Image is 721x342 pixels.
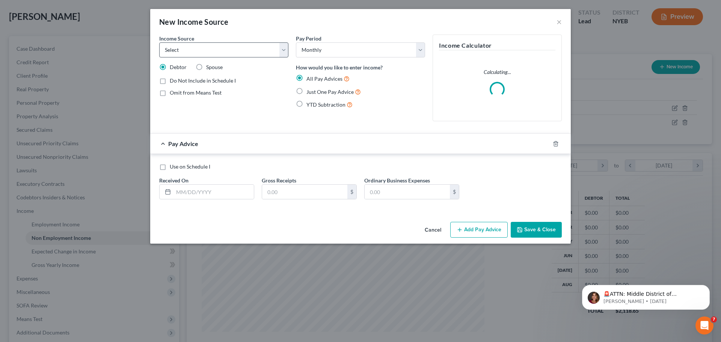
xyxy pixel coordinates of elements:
div: $ [450,185,459,199]
span: Received On [159,177,189,184]
h5: Income Calculator [439,41,555,50]
span: Omit from Means Test [170,89,222,96]
span: All Pay Advices [306,75,342,82]
span: Use on Schedule I [170,163,210,170]
span: Just One Pay Advice [306,89,354,95]
label: Gross Receipts [262,176,296,184]
button: × [557,17,562,26]
button: Add Pay Advice [450,222,508,238]
button: Cancel [419,223,447,238]
button: Save & Close [511,222,562,238]
span: Pay Advice [168,140,198,147]
span: Do Not Include in Schedule I [170,77,236,84]
label: Ordinary Business Expenses [364,176,430,184]
iframe: Intercom notifications message [571,269,721,322]
input: 0.00 [262,185,347,199]
label: Pay Period [296,35,321,42]
iframe: Intercom live chat [695,316,713,334]
span: Income Source [159,35,194,42]
p: Calculating... [439,68,555,76]
label: How would you like to enter income? [296,63,383,71]
span: Spouse [206,64,223,70]
span: 7 [711,316,717,322]
div: $ [347,185,356,199]
input: MM/DD/YYYY [173,185,254,199]
div: New Income Source [159,17,229,27]
span: YTD Subtraction [306,101,345,108]
input: 0.00 [365,185,450,199]
span: Debtor [170,64,187,70]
